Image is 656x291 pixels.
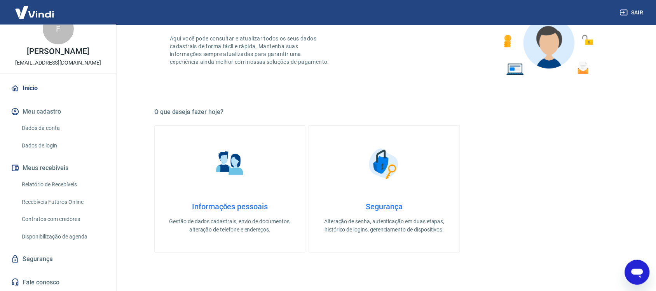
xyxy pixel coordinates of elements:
[27,47,89,56] p: [PERSON_NAME]
[170,35,331,66] p: Aqui você pode consultar e atualizar todos os seus dados cadastrais de forma fácil e rápida. Mant...
[321,217,447,234] p: Alteração de senha, autenticação em duas etapas, histórico de logins, gerenciamento de dispositivos.
[43,13,74,44] div: F
[154,125,305,253] a: Informações pessoaisInformações pessoaisGestão de dados cadastrais, envio de documentos, alteraçã...
[19,194,107,210] a: Recebíveis Futuros Online
[625,260,650,285] iframe: Botão para abrir a janela de mensagens
[619,5,647,20] button: Sair
[365,144,404,183] img: Segurança
[9,274,107,291] a: Fale conosco
[19,138,107,154] a: Dados de login
[154,108,614,116] h5: O que deseja fazer hoje?
[309,125,460,253] a: SegurançaSegurançaAlteração de senha, autenticação em duas etapas, histórico de logins, gerenciam...
[9,0,60,24] img: Vindi
[19,120,107,136] a: Dados da conta
[167,217,293,234] p: Gestão de dados cadastrais, envio de documentos, alteração de telefone e endereços.
[167,202,293,211] h4: Informações pessoais
[15,59,101,67] p: [EMAIL_ADDRESS][DOMAIN_NAME]
[9,80,107,97] a: Início
[9,103,107,120] button: Meu cadastro
[211,144,249,183] img: Informações pessoais
[19,177,107,193] a: Relatório de Recebíveis
[19,211,107,227] a: Contratos com credores
[321,202,447,211] h4: Segurança
[9,160,107,177] button: Meus recebíveis
[9,251,107,268] a: Segurança
[19,229,107,245] a: Disponibilização de agenda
